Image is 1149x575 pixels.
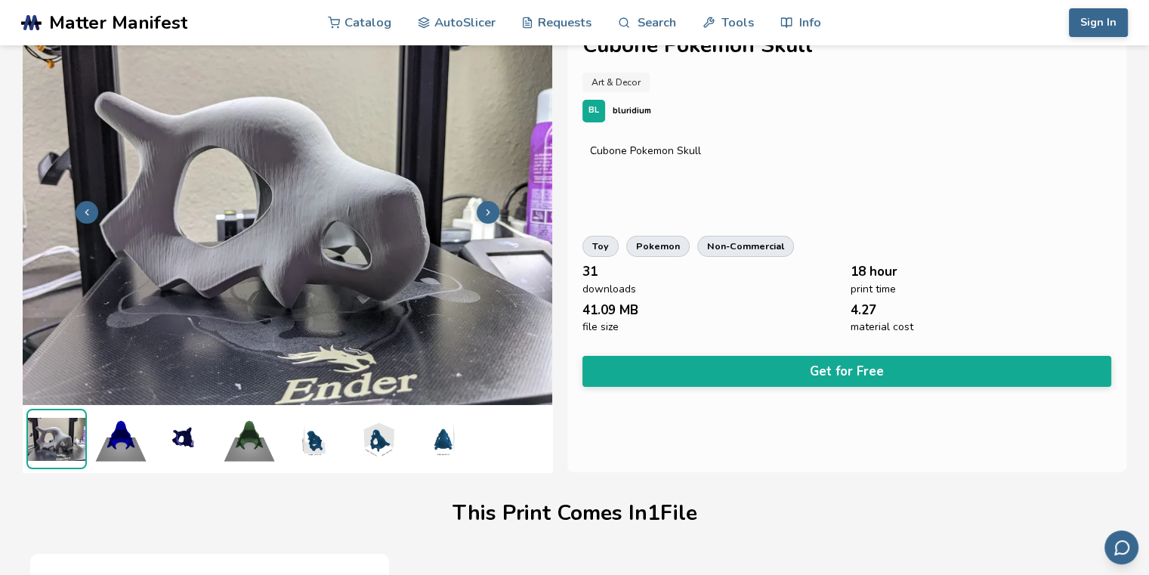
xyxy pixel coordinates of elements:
[851,321,913,333] span: material cost
[582,34,1111,57] h1: Cubone Pokemon Skull
[851,303,876,317] span: 4.27
[851,264,897,279] span: 18 hour
[1069,8,1128,37] button: Sign In
[1104,530,1138,564] button: Send feedback via email
[590,145,1104,157] div: Cubone Pokemon Skull
[582,356,1111,387] button: Get for Free
[851,283,896,295] span: print time
[28,410,85,468] img: Cubone Pokemon Skull
[452,502,697,525] h1: This Print Comes In 1 File
[283,409,344,469] img: 1_3D_Dimensions
[613,103,651,119] p: bluridium
[588,106,599,116] span: BL
[626,236,690,257] a: pokemon
[412,409,472,469] img: 1_3D_Dimensions
[347,409,408,469] img: 1_3D_Dimensions
[582,73,650,92] a: Art & Decor
[582,321,619,333] span: file size
[219,409,280,469] img: 1_Print_Preview
[697,236,794,257] a: non-commercial
[582,236,619,257] a: toy
[582,283,636,295] span: downloads
[582,303,638,317] span: 41.09 MB
[49,12,187,33] span: Matter Manifest
[582,264,598,279] span: 31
